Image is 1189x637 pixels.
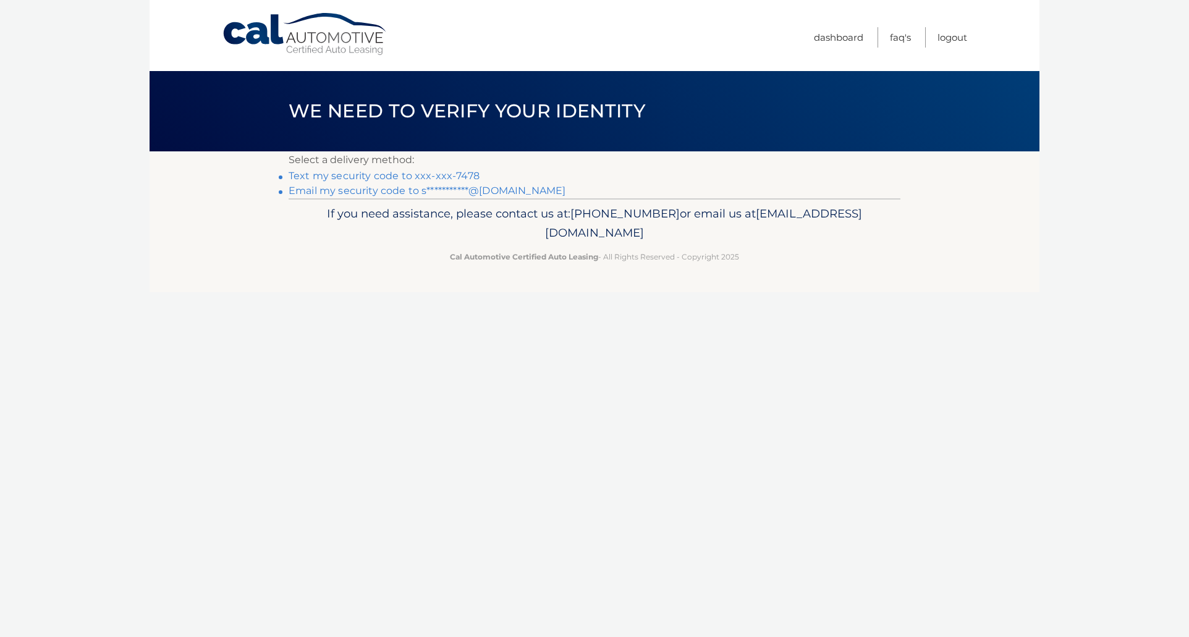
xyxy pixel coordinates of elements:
strong: Cal Automotive Certified Auto Leasing [450,252,598,261]
p: Select a delivery method: [289,151,900,169]
p: If you need assistance, please contact us at: or email us at [297,204,892,243]
span: We need to verify your identity [289,99,645,122]
a: Logout [937,27,967,48]
a: Dashboard [814,27,863,48]
p: - All Rights Reserved - Copyright 2025 [297,250,892,263]
a: Text my security code to xxx-xxx-7478 [289,170,480,182]
a: FAQ's [890,27,911,48]
a: Cal Automotive [222,12,389,56]
span: [PHONE_NUMBER] [570,206,680,221]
